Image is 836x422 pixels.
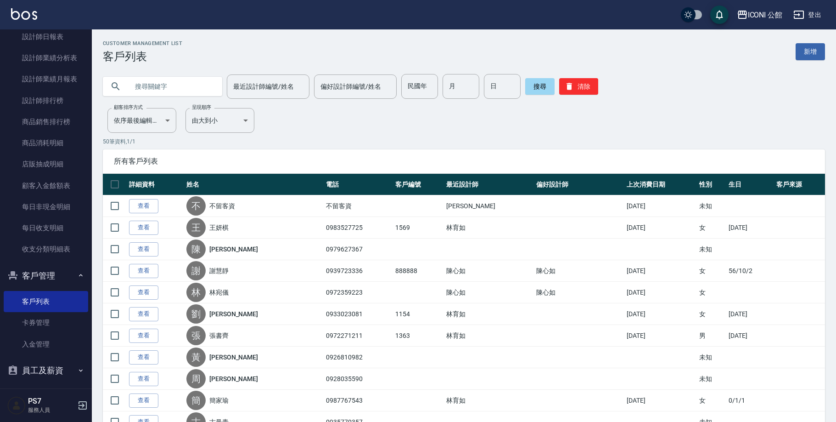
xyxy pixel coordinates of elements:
[107,108,176,133] div: 依序最後編輯時間
[186,348,206,367] div: 黃
[4,291,88,312] a: 客戶列表
[28,397,75,406] h5: PS7
[697,260,726,282] td: 女
[393,217,444,239] td: 1569
[324,347,393,368] td: 0926810982
[209,223,229,232] a: 王妍棋
[624,217,697,239] td: [DATE]
[129,199,158,213] a: 查看
[4,359,88,382] button: 員工及薪資
[444,282,534,303] td: 陳心如
[393,325,444,347] td: 1363
[324,239,393,260] td: 0979627367
[209,374,258,383] a: [PERSON_NAME]
[697,239,726,260] td: 未知
[185,108,254,133] div: 由大到小
[697,325,726,347] td: 男
[4,196,88,217] a: 每日非現金明細
[4,312,88,333] a: 卡券管理
[790,6,825,23] button: 登出
[324,368,393,390] td: 0928035590
[7,396,26,415] img: Person
[534,260,624,282] td: 陳心如
[393,174,444,195] th: 客戶編號
[444,325,534,347] td: 林育如
[697,195,726,217] td: 未知
[129,242,158,257] a: 查看
[129,329,158,343] a: 查看
[534,174,624,195] th: 偏好設計師
[186,391,206,410] div: 簡
[726,174,774,195] th: 生日
[393,260,444,282] td: 888888
[324,195,393,217] td: 不留客資
[697,368,726,390] td: 未知
[697,347,726,368] td: 未知
[129,264,158,278] a: 查看
[4,175,88,196] a: 顧客入金餘額表
[393,303,444,325] td: 1154
[697,303,726,325] td: 女
[525,78,555,95] button: 搜尋
[28,406,75,414] p: 服務人員
[444,260,534,282] td: 陳心如
[186,196,206,216] div: 不
[209,331,229,340] a: 張書齊
[697,174,726,195] th: 性別
[710,6,729,24] button: save
[186,240,206,259] div: 陳
[624,303,697,325] td: [DATE]
[624,174,697,195] th: 上次消費日期
[4,334,88,355] a: 入金管理
[192,104,211,111] label: 呈現順序
[624,260,697,282] td: [DATE]
[209,309,258,319] a: [PERSON_NAME]
[324,282,393,303] td: 0972359223
[103,40,182,46] h2: Customer Management List
[129,74,215,99] input: 搜尋關鍵字
[559,78,598,95] button: 清除
[324,303,393,325] td: 0933023081
[733,6,786,24] button: ICONI 公館
[209,396,229,405] a: 簡家瑜
[4,68,88,90] a: 設計師業績月報表
[726,303,774,325] td: [DATE]
[186,218,206,237] div: 王
[4,264,88,288] button: 客戶管理
[184,174,324,195] th: 姓名
[209,288,229,297] a: 林宛儀
[114,157,814,166] span: 所有客戶列表
[186,283,206,302] div: 林
[129,307,158,321] a: 查看
[697,217,726,239] td: 女
[697,390,726,411] td: 女
[129,393,158,408] a: 查看
[4,154,88,175] a: 店販抽成明細
[796,43,825,60] a: 新增
[4,111,88,132] a: 商品銷售排行榜
[726,260,774,282] td: 56/10/2
[129,372,158,386] a: 查看
[4,217,88,239] a: 每日收支明細
[129,285,158,300] a: 查看
[127,174,184,195] th: 詳細資料
[324,325,393,347] td: 0972271211
[444,303,534,325] td: 林育如
[4,132,88,154] a: 商品消耗明細
[324,260,393,282] td: 0939723336
[4,239,88,260] a: 收支分類明細表
[103,137,825,146] p: 50 筆資料, 1 / 1
[624,390,697,411] td: [DATE]
[209,201,235,211] a: 不留客資
[4,90,88,111] a: 設計師排行榜
[444,195,534,217] td: [PERSON_NAME]
[129,350,158,365] a: 查看
[624,282,697,303] td: [DATE]
[697,282,726,303] td: 女
[624,325,697,347] td: [DATE]
[534,282,624,303] td: 陳心如
[444,217,534,239] td: 林育如
[186,326,206,345] div: 張
[114,104,143,111] label: 顧客排序方式
[209,353,258,362] a: [PERSON_NAME]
